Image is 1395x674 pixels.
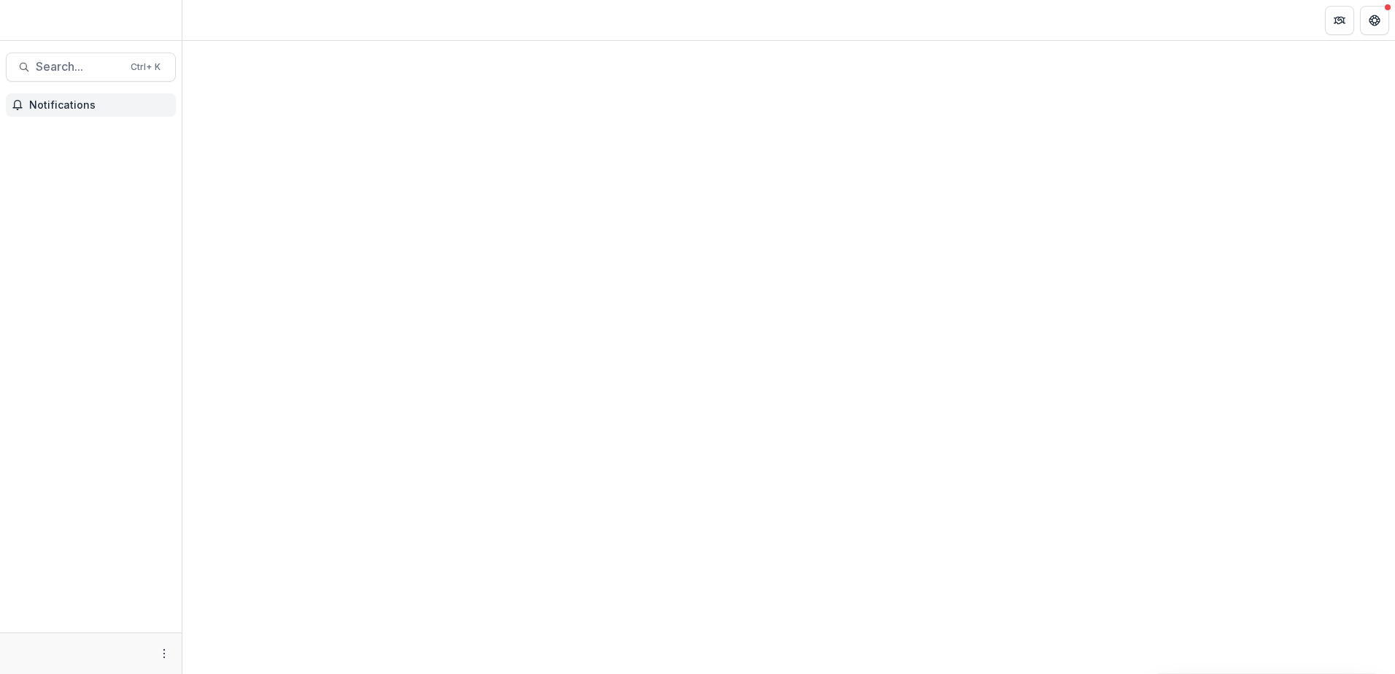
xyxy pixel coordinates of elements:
[188,9,250,31] nav: breadcrumb
[1360,6,1389,35] button: Get Help
[155,645,173,662] button: More
[128,59,163,75] div: Ctrl + K
[6,53,176,82] button: Search...
[6,93,176,117] button: Notifications
[36,60,122,74] span: Search...
[1325,6,1354,35] button: Partners
[29,99,170,112] span: Notifications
